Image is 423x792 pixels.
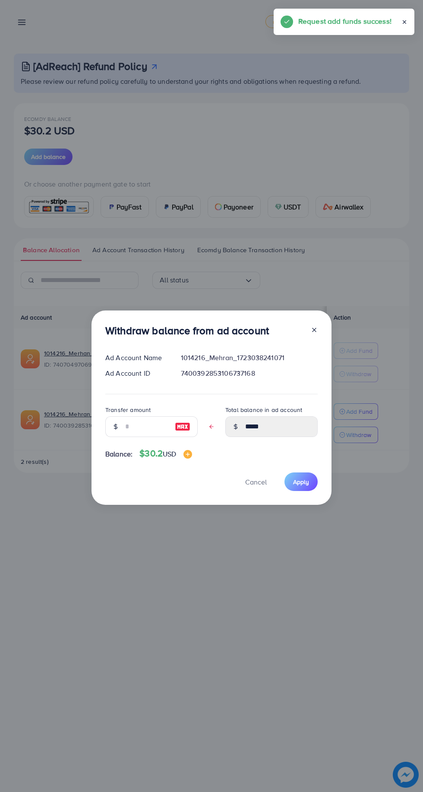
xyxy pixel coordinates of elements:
[245,477,267,487] span: Cancel
[174,368,325,378] div: 7400392853106737168
[174,353,325,363] div: 1014216_Mehran_1723038241071
[284,472,318,491] button: Apply
[139,448,192,459] h4: $30.2
[105,324,269,337] h3: Withdraw balance from ad account
[105,406,151,414] label: Transfer amount
[98,353,174,363] div: Ad Account Name
[293,478,309,486] span: Apply
[298,16,391,27] h5: Request add funds success!
[98,368,174,378] div: Ad Account ID
[234,472,278,491] button: Cancel
[105,449,133,459] span: Balance:
[225,406,302,414] label: Total balance in ad account
[163,449,176,459] span: USD
[175,421,190,432] img: image
[183,450,192,459] img: image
